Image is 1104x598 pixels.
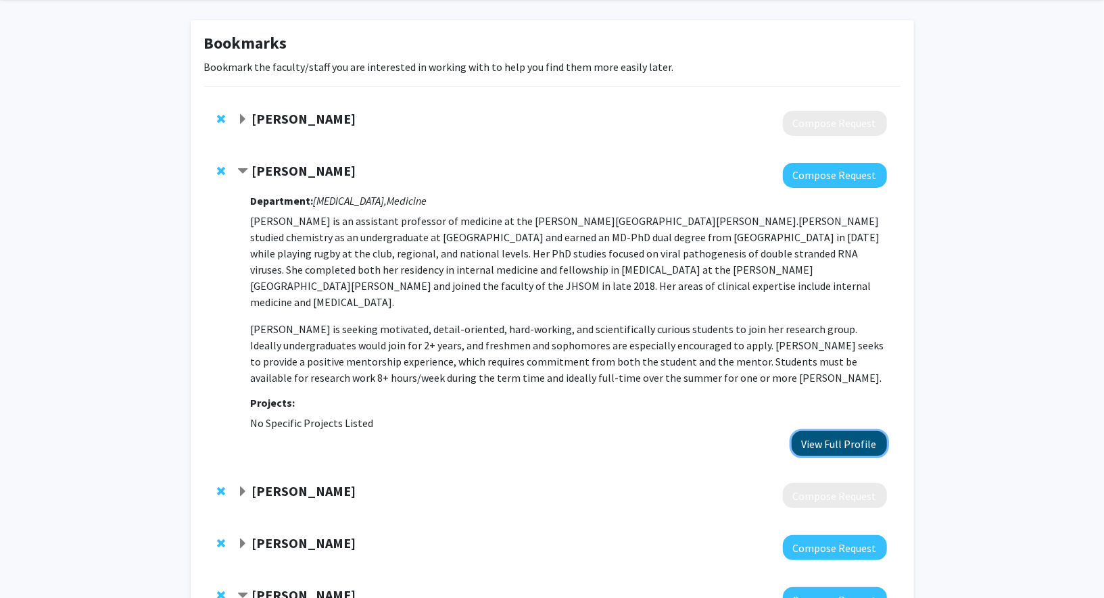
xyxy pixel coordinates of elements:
i: [MEDICAL_DATA], [313,194,387,207]
span: Remove Laeben Lester from bookmarks [218,114,226,124]
span: Contract Annie Antar Bookmark [237,166,248,177]
strong: Department: [250,194,313,207]
span: Expand Laeben Lester Bookmark [237,114,248,125]
i: Medicine [387,194,427,207]
button: Compose Request to Laeben Lester [783,111,887,136]
span: Expand Andy Pekosz Bookmark [237,487,248,497]
strong: [PERSON_NAME] [251,110,356,127]
button: Compose Request to Annie Antar [783,163,887,188]
span: Remove Andy Pekosz from bookmarks [218,486,226,497]
strong: [PERSON_NAME] [251,482,356,499]
button: Compose Request to Andy Pekosz [783,483,887,508]
span: Remove Annie Antar from bookmarks [218,166,226,176]
span: No Specific Projects Listed [250,416,373,430]
button: View Full Profile [792,431,887,456]
p: [PERSON_NAME] is an assistant professor of medicine at the [PERSON_NAME][GEOGRAPHIC_DATA][PERSON_... [250,213,886,310]
strong: [PERSON_NAME] [251,534,356,551]
iframe: Chat [10,537,57,588]
p: Bookmark the faculty/staff you are interested in working with to help you find them more easily l... [204,59,901,75]
span: Expand Jeffrey Tornheim Bookmark [237,539,248,549]
h1: Bookmarks [204,34,901,53]
span: [PERSON_NAME] studied chemistry as an undergraduate at [GEOGRAPHIC_DATA] and earned an MD-PhD dua... [250,214,880,309]
button: Compose Request to Jeffrey Tornheim [783,535,887,560]
span: [PERSON_NAME] is seeking motivated, detail-oriented, hard-working, and scientifically curious stu... [250,322,884,384]
strong: [PERSON_NAME] [251,162,356,179]
strong: Projects: [250,396,295,409]
span: Remove Jeffrey Tornheim from bookmarks [218,538,226,549]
